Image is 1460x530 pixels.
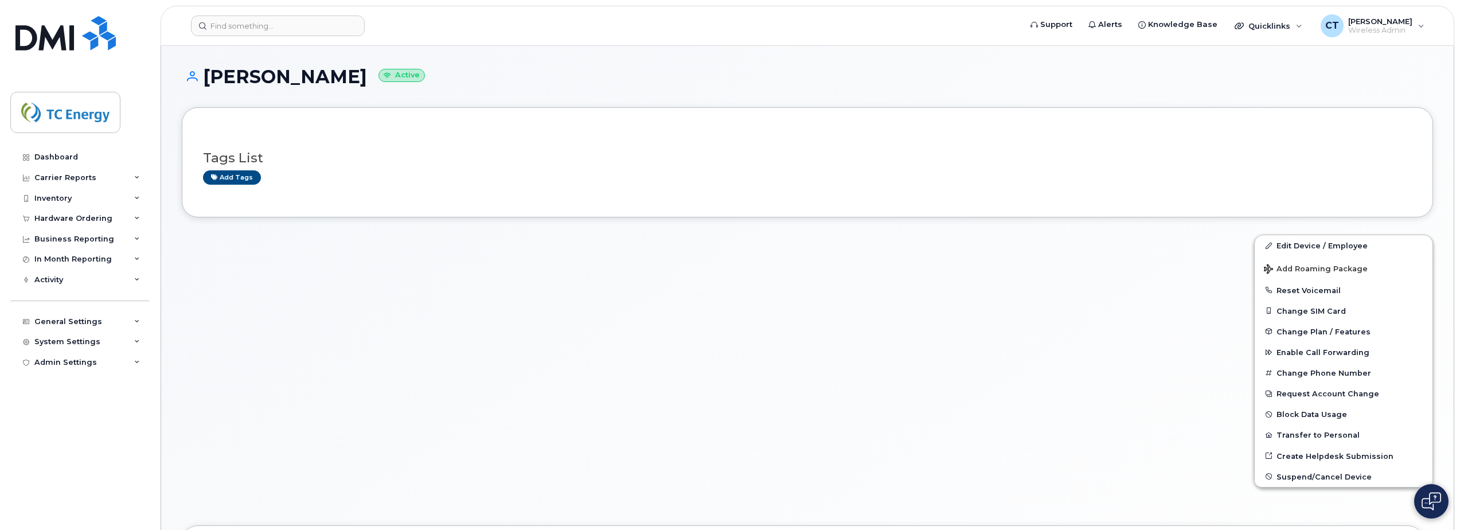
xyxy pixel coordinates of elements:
span: Enable Call Forwarding [1276,348,1369,357]
span: Add Roaming Package [1264,264,1368,275]
small: Active [378,69,425,82]
a: Add tags [203,170,261,185]
button: Change SIM Card [1255,301,1432,321]
a: Edit Device / Employee [1255,235,1432,256]
img: Open chat [1422,492,1441,510]
button: Transfer to Personal [1255,424,1432,445]
button: Block Data Usage [1255,404,1432,424]
span: Suspend/Cancel Device [1276,472,1372,481]
button: Add Roaming Package [1255,256,1432,280]
button: Enable Call Forwarding [1255,342,1432,363]
button: Suspend/Cancel Device [1255,466,1432,487]
a: Create Helpdesk Submission [1255,446,1432,466]
button: Change Plan / Features [1255,321,1432,342]
button: Change Phone Number [1255,363,1432,383]
button: Reset Voicemail [1255,280,1432,301]
span: Change Plan / Features [1276,327,1371,336]
h3: Tags List [203,151,1412,165]
h1: [PERSON_NAME] [182,67,1433,87]
button: Request Account Change [1255,383,1432,404]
